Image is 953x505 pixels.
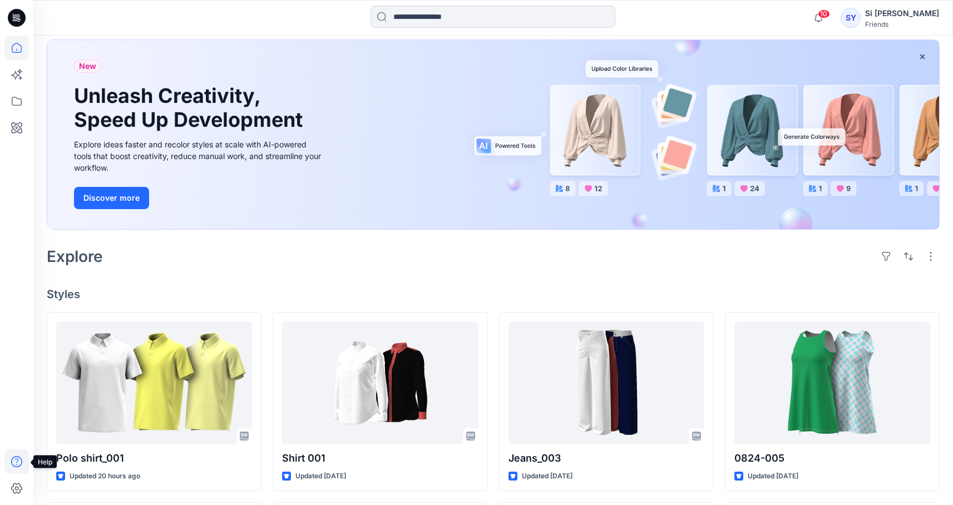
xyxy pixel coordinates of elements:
p: Updated 20 hours ago [70,471,140,482]
p: Jeans_003 [508,450,704,466]
p: Updated [DATE] [522,471,572,482]
button: Discover more [74,187,149,209]
p: Polo shirt_001 [56,450,252,466]
a: Jeans_003 [508,321,704,444]
a: Discover more [74,187,324,209]
div: Friends [865,20,939,28]
div: Explore ideas faster and recolor styles at scale with AI-powered tools that boost creativity, red... [74,138,324,174]
span: New [79,60,96,73]
a: 0824-005 [734,321,930,444]
p: Shirt 001 [282,450,478,466]
span: 10 [818,9,830,18]
a: Polo shirt_001 [56,321,252,444]
h4: Styles [47,288,940,301]
div: SY [841,8,861,28]
p: 0824-005 [734,450,930,466]
div: Si [PERSON_NAME] [865,7,939,20]
h1: Unleash Creativity, Speed Up Development [74,84,308,132]
a: Shirt 001 [282,321,478,444]
h2: Explore [47,247,103,265]
p: Updated [DATE] [748,471,798,482]
p: Updated [DATE] [295,471,346,482]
